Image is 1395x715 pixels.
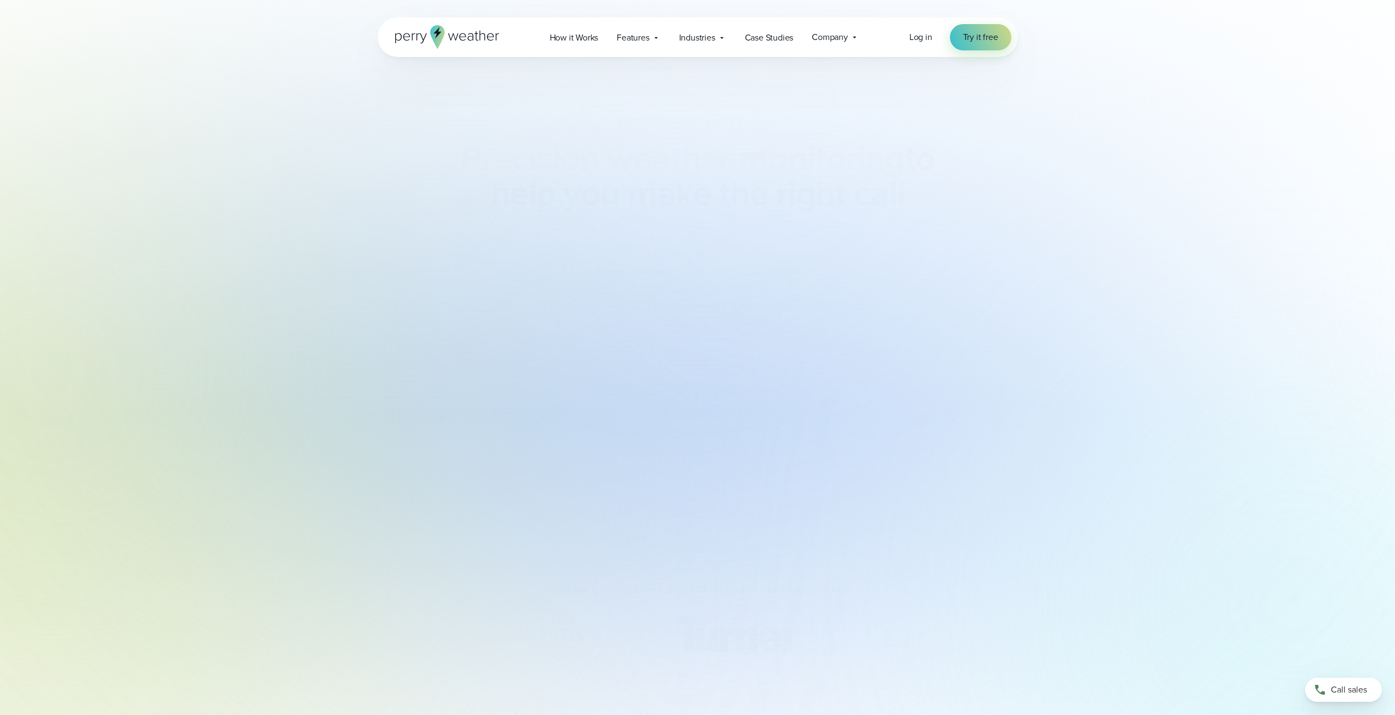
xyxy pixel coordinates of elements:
[736,26,803,49] a: Case Studies
[679,31,715,44] span: Industries
[745,31,794,44] span: Case Studies
[540,26,608,49] a: How it Works
[1305,678,1382,702] a: Call sales
[550,31,599,44] span: How it Works
[963,31,998,44] span: Try it free
[617,31,649,44] span: Features
[812,31,848,44] span: Company
[1331,683,1367,696] span: Call sales
[909,31,932,43] span: Log in
[950,24,1011,50] a: Try it free
[909,31,932,44] a: Log in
